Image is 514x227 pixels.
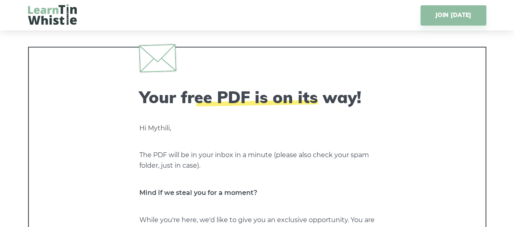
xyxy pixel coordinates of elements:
[139,44,176,72] img: envelope.svg
[28,4,77,25] img: LearnTinWhistle.com
[139,189,257,197] strong: Mind if we steal you for a moment?
[139,123,375,134] p: Hi Mythili,
[139,87,375,107] h2: Your free PDF is on its way!
[421,5,486,26] a: JOIN [DATE]
[139,150,375,171] p: The PDF will be in your inbox in a minute (please also check your spam folder, just in case).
